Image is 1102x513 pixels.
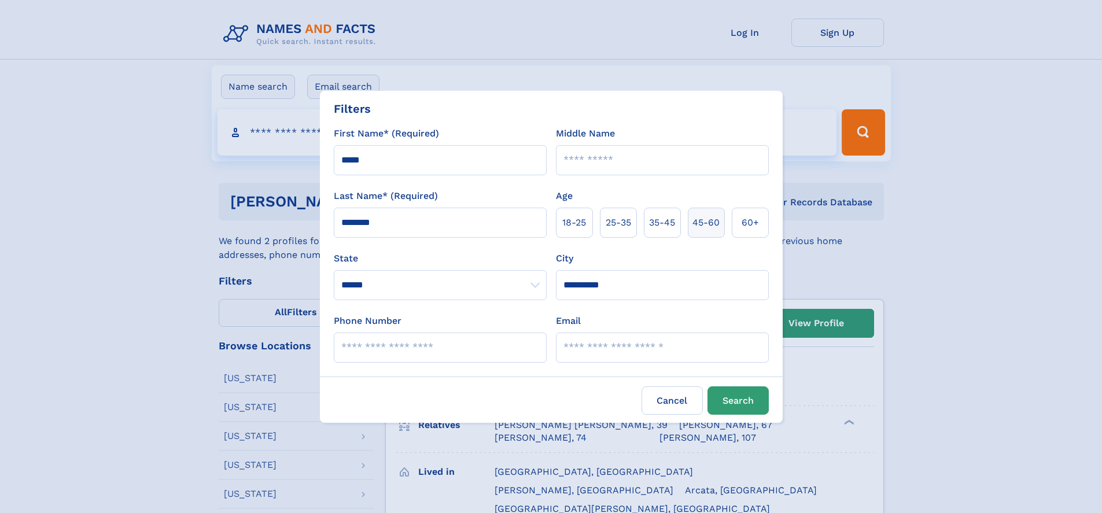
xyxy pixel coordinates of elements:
span: 45‑60 [692,216,720,230]
label: Middle Name [556,127,615,141]
label: Cancel [642,386,703,415]
label: State [334,252,547,265]
span: 25‑35 [606,216,631,230]
span: 35‑45 [649,216,675,230]
label: Age [556,189,573,203]
button: Search [707,386,769,415]
label: Email [556,314,581,328]
label: Phone Number [334,314,401,328]
label: City [556,252,573,265]
label: First Name* (Required) [334,127,439,141]
span: 18‑25 [562,216,586,230]
span: 60+ [742,216,759,230]
label: Last Name* (Required) [334,189,438,203]
div: Filters [334,100,371,117]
